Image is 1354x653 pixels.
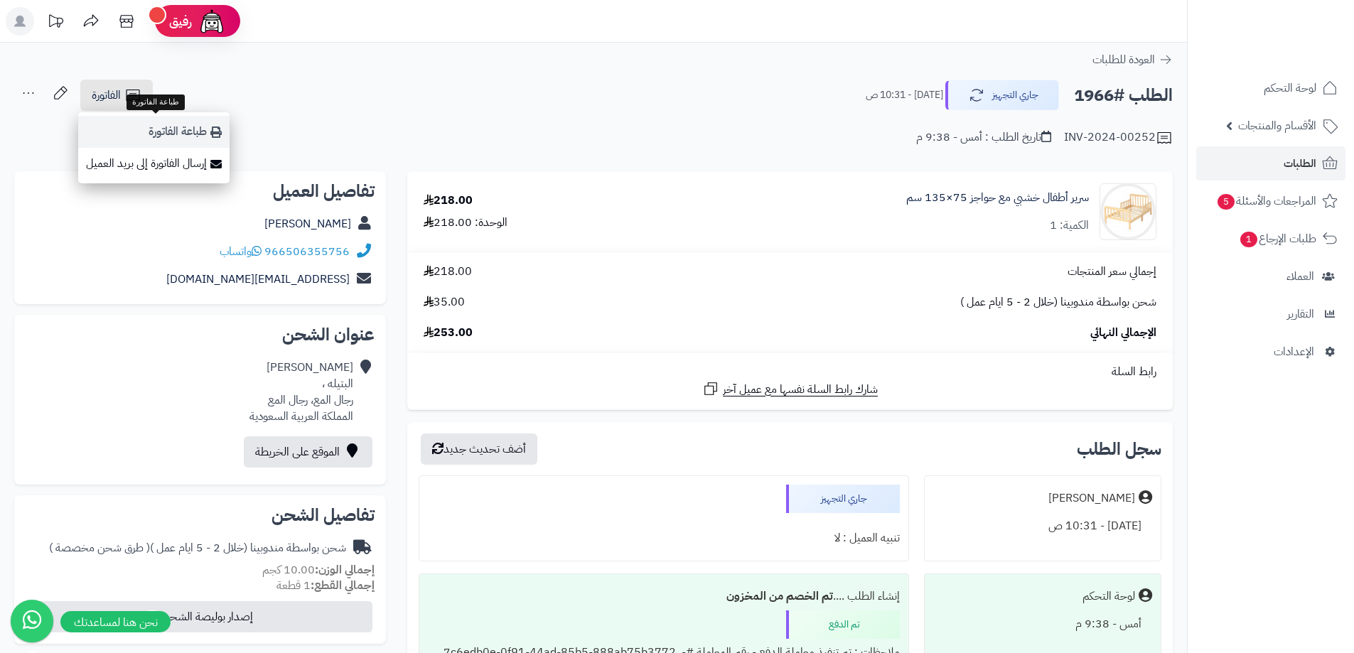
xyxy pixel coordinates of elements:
h2: عنوان الشحن [26,326,375,343]
a: الإعدادات [1196,335,1345,369]
img: logo-2.png [1257,36,1340,66]
span: المراجعات والأسئلة [1216,191,1316,211]
a: الموقع على الخريطة [244,436,372,468]
a: تحديثات المنصة [38,7,73,39]
img: ai-face.png [198,7,226,36]
span: العملاء [1286,266,1314,286]
span: ( طرق شحن مخصصة ) [49,539,150,556]
span: التقارير [1287,304,1314,324]
a: لوحة التحكم [1196,71,1345,105]
img: 1752148368-1745839843267-110101060037-1-1000x1000%20(1)-90x90.jpg [1100,183,1156,240]
span: شحن بواسطة مندوبينا (خلال 2 - 5 ايام عمل ) [960,294,1156,311]
div: الكمية: 1 [1050,217,1089,234]
div: شحن بواسطة مندوبينا (خلال 2 - 5 ايام عمل ) [49,540,346,556]
small: [DATE] - 10:31 ص [866,88,943,102]
span: الأقسام والمنتجات [1238,116,1316,136]
a: [EMAIL_ADDRESS][DOMAIN_NAME] [166,271,350,288]
span: 218.00 [424,264,472,280]
span: رفيق [169,13,192,30]
span: العودة للطلبات [1092,51,1155,68]
div: [PERSON_NAME] البتيله ، رجال المع، رجال المع المملكة العربية السعودية [249,360,353,424]
a: الفاتورة [80,80,153,111]
a: واتساب [220,243,262,260]
a: 966506355756 [264,243,350,260]
span: الإجمالي النهائي [1090,325,1156,341]
div: رابط السلة [413,364,1167,380]
span: شارك رابط السلة نفسها مع عميل آخر [723,382,878,398]
a: التقارير [1196,297,1345,331]
b: تم الخصم من المخزون [726,588,833,605]
div: INV-2024-00252 [1064,129,1173,146]
a: [PERSON_NAME] [264,215,351,232]
div: [PERSON_NAME] [1048,490,1135,507]
h3: سجل الطلب [1077,441,1161,458]
a: سرير أطفال خشبي مع حواجز 75×135 سم [906,190,1089,206]
a: طباعة الفاتورة [78,116,230,148]
span: إجمالي سعر المنتجات [1068,264,1156,280]
span: الطلبات [1284,153,1316,173]
div: تاريخ الطلب : أمس - 9:38 م [916,129,1051,146]
span: الإعدادات [1274,342,1314,362]
h2: تفاصيل الشحن [26,507,375,524]
strong: إجمالي القطع: [311,577,375,594]
a: طلبات الإرجاع1 [1196,222,1345,256]
div: 218.00 [424,193,473,209]
small: 1 قطعة [276,577,375,594]
strong: إجمالي الوزن: [315,561,375,578]
a: إرسال الفاتورة إلى بريد العميل [78,148,230,180]
div: جاري التجهيز [786,485,900,513]
span: 253.00 [424,325,473,341]
div: [DATE] - 10:31 ص [933,512,1152,540]
span: طلبات الإرجاع [1239,229,1316,249]
span: الفاتورة [92,87,121,104]
a: العودة للطلبات [1092,51,1173,68]
a: الطلبات [1196,146,1345,180]
div: الوحدة: 218.00 [424,215,507,231]
a: العملاء [1196,259,1345,293]
h2: تفاصيل العميل [26,183,375,200]
button: أضف تحديث جديد [421,433,537,465]
div: تنبيه العميل : لا [428,524,899,552]
span: 5 [1218,194,1235,210]
h2: الطلب #1966 [1074,81,1173,110]
button: إصدار بوليصة الشحن [23,601,372,632]
span: لوحة التحكم [1264,78,1316,98]
small: 10.00 كجم [262,561,375,578]
button: جاري التجهيز [945,80,1059,110]
div: تم الدفع [786,610,900,639]
span: 35.00 [424,294,465,311]
div: أمس - 9:38 م [933,610,1152,638]
div: طباعة الفاتورة [127,95,185,110]
a: المراجعات والأسئلة5 [1196,184,1345,218]
span: 1 [1240,232,1257,247]
div: إنشاء الطلب .... [428,583,899,610]
a: شارك رابط السلة نفسها مع عميل آخر [702,380,878,398]
div: لوحة التحكم [1082,588,1135,605]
